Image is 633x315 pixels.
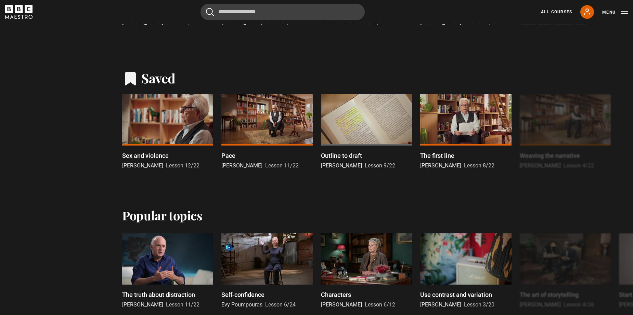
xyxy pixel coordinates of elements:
span: Lesson 6/12 [365,301,395,308]
span: Lesson 1/26 [265,19,296,26]
a: The art of storytelling [PERSON_NAME] Lesson 4/26 [520,233,611,309]
span: [PERSON_NAME] [420,162,461,169]
a: Use contrast and variation [PERSON_NAME] Lesson 3/20 [420,233,511,309]
span: [PERSON_NAME] [520,162,561,169]
svg: BBC Maestro [5,5,33,19]
span: [PERSON_NAME] [321,162,362,169]
p: The truth about distraction [122,290,195,299]
span: [PERSON_NAME] [520,301,561,308]
a: Weaving the narrative [PERSON_NAME] Lesson 4/22 [520,94,611,170]
span: [PERSON_NAME] [122,162,163,169]
span: [PERSON_NAME] [122,301,163,308]
a: Outline to draft [PERSON_NAME] Lesson 9/22 [321,94,412,170]
p: Sex and violence [122,151,169,160]
span: [PERSON_NAME] [420,19,461,26]
span: Lesson 2/12 [166,19,196,26]
input: Search [201,4,365,20]
span: Lesson 3/20 [464,301,494,308]
span: [PERSON_NAME] [221,19,262,26]
span: Evy Poumpouras [221,301,262,308]
span: Lesson 3/28 [355,19,386,26]
span: Lesson 8/22 [464,162,494,169]
h2: Saved [141,70,176,86]
span: Lesson 12/22 [166,162,199,169]
p: Self-confidence [221,290,264,299]
a: All Courses [541,9,572,15]
p: The first line [420,151,454,160]
span: Lesson 9/22 [365,162,395,169]
h2: Popular topics [122,208,202,222]
button: Submit the search query [206,8,214,16]
span: Harlan Coben [520,19,553,26]
span: [PERSON_NAME] [221,162,262,169]
p: Outline to draft [321,151,362,160]
span: Lesson 1/23 [555,19,586,26]
span: [PERSON_NAME] [321,301,362,308]
p: The art of storytelling [520,290,579,299]
p: Pace [221,151,235,160]
span: [PERSON_NAME] [420,301,461,308]
span: Lesson 11/22 [265,162,299,169]
span: Lesson 11/22 [166,301,199,308]
a: The first line [PERSON_NAME] Lesson 8/22 [420,94,511,170]
button: Toggle navigation [602,9,628,16]
a: Characters [PERSON_NAME] Lesson 6/12 [321,233,412,309]
a: Self-confidence Evy Poumpouras Lesson 6/24 [221,233,312,309]
p: Weaving the narrative [520,151,580,160]
span: Jed Mercurio [321,19,352,26]
a: Pace [PERSON_NAME] Lesson 11/22 [221,94,312,170]
a: Sex and violence [PERSON_NAME] Lesson 12/22 [122,94,213,170]
p: Characters [321,290,351,299]
span: [PERSON_NAME] [122,19,163,26]
a: The truth about distraction [PERSON_NAME] Lesson 11/22 [122,233,213,309]
span: Lesson 4/26 [564,301,594,308]
span: Lesson 18/22 [464,19,498,26]
p: Use contrast and variation [420,290,492,299]
span: Lesson 4/22 [564,162,594,169]
span: Lesson 6/24 [265,301,296,308]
